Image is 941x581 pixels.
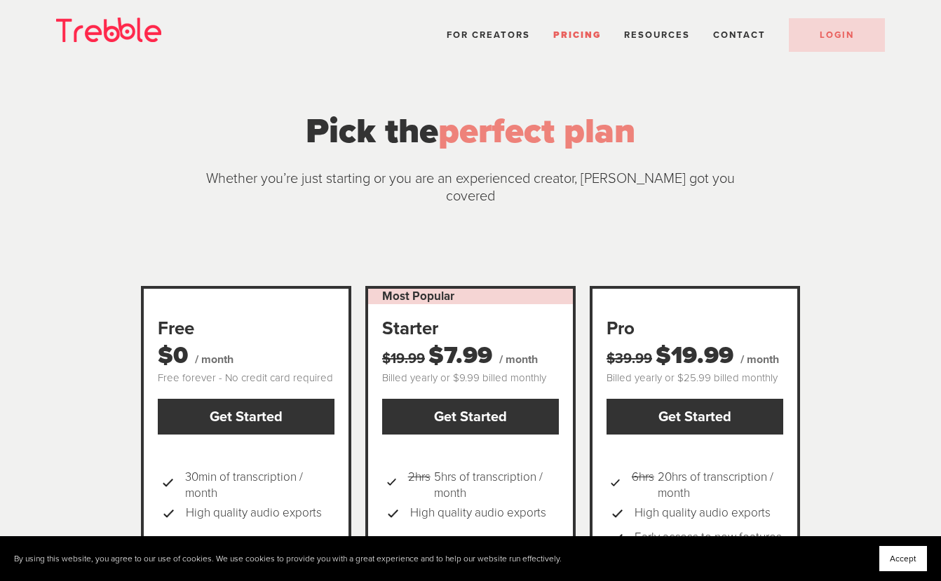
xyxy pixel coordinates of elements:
span: LOGIN [820,29,854,41]
s: 6hrs [632,470,654,500]
div: Free [158,317,334,341]
span: / month [740,353,779,367]
s: 2hrs [408,470,431,500]
div: Free forever - No credit card required [158,371,334,385]
img: Trebble [56,18,161,42]
span: $19.99 [656,341,733,370]
a: Contact [713,29,766,41]
div: Billed yearly or $9.99 billed monthly [382,371,559,385]
span: High quality audio exports [186,501,322,526]
button: Accept [879,546,927,571]
span: Early access to new features [635,526,782,550]
span: 30min of transcription / month [185,470,334,500]
span: 5hrs of transcription / month [408,470,559,500]
div: Most Popular [368,289,573,304]
div: Pro [607,317,783,341]
span: / month [499,353,538,367]
a: Pricing [553,29,601,41]
a: Get Started [158,399,334,435]
div: Pick the [192,106,749,156]
span: Resources [624,29,690,41]
s: $39.99 [607,350,652,367]
a: Get Started [607,399,783,435]
span: $0 [158,341,188,370]
span: perfect plan [438,110,635,152]
a: For Creators [447,29,530,41]
p: By using this website, you agree to our use of cookies. We use cookies to provide you with a grea... [14,554,562,564]
span: 20hrs of transcription / month [632,470,783,500]
span: $7.99 [428,341,492,370]
a: Get Started [382,399,559,435]
span: High quality audio exports [410,501,546,526]
s: $19.99 [382,350,425,367]
a: LOGIN [789,18,885,52]
span: Accept [890,554,916,563]
p: Whether you’re just starting or you are an experienced creator, [PERSON_NAME] got you covered [192,170,749,205]
span: High quality audio exports [635,501,771,526]
div: Billed yearly or $25.99 billed monthly [607,371,783,385]
span: / month [195,353,233,367]
div: Starter [382,317,559,341]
